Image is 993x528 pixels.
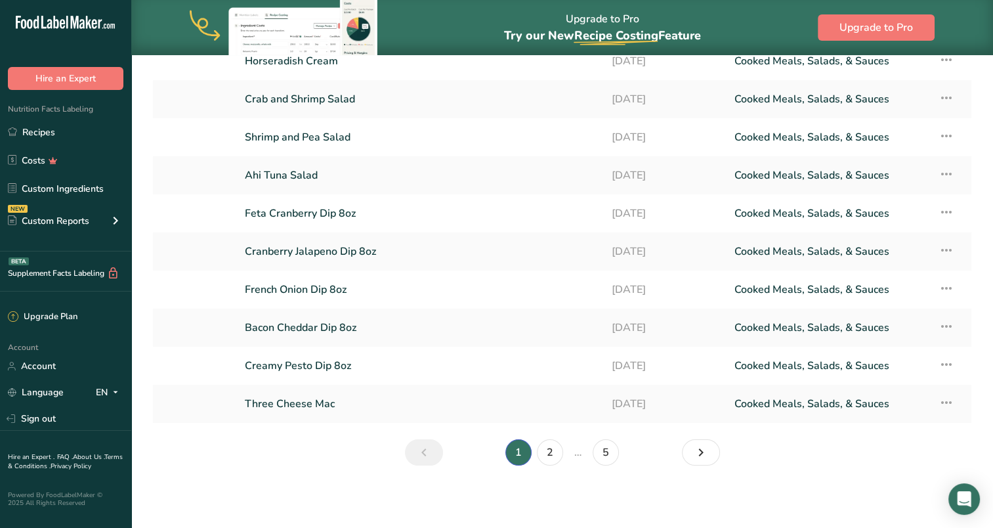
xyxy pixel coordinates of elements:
a: Privacy Policy [51,462,91,471]
div: Powered By FoodLabelMaker © 2025 All Rights Reserved [8,491,123,507]
span: Try our New Feature [503,28,700,43]
a: Page 2. [537,439,563,466]
a: Previous page [405,439,443,466]
a: Cooked Meals, Salads, & Sauces [734,352,923,380]
a: Cooked Meals, Salads, & Sauces [734,85,923,113]
a: About Us . [73,452,104,462]
a: Horseradish Cream [245,47,596,75]
a: [DATE] [612,200,719,227]
span: Upgrade to Pro [839,20,913,35]
a: Cooked Meals, Salads, & Sauces [734,200,923,227]
a: Cooked Meals, Salads, & Sauces [734,47,923,75]
div: Upgrade Plan [8,311,77,324]
a: Hire an Expert . [8,452,54,462]
a: Cooked Meals, Salads, & Sauces [734,123,923,151]
a: [DATE] [612,276,719,303]
a: Language [8,381,64,404]
div: Custom Reports [8,214,89,228]
a: Terms & Conditions . [8,452,123,471]
a: [DATE] [612,352,719,380]
a: FAQ . [57,452,73,462]
a: Ahi Tuna Salad [245,162,596,189]
a: Cooked Meals, Salads, & Sauces [734,162,923,189]
div: Upgrade to Pro [503,1,700,55]
a: Creamy Pesto Dip 8oz [245,352,596,380]
a: Cooked Meals, Salads, & Sauces [734,390,923,418]
a: [DATE] [612,238,719,265]
span: Recipe Costing [574,28,658,43]
a: Shrimp and Pea Salad [245,123,596,151]
div: NEW [8,205,28,213]
a: [DATE] [612,123,719,151]
a: Cranberry Jalapeno Dip 8oz [245,238,596,265]
a: Next page [682,439,720,466]
button: Hire an Expert [8,67,123,90]
a: Cooked Meals, Salads, & Sauces [734,276,923,303]
div: BETA [9,257,29,265]
a: Cooked Meals, Salads, & Sauces [734,238,923,265]
a: [DATE] [612,47,719,75]
a: [DATE] [612,314,719,341]
a: [DATE] [612,85,719,113]
a: Cooked Meals, Salads, & Sauces [734,314,923,341]
a: Feta Cranberry Dip 8oz [245,200,596,227]
a: Bacon Cheddar Dip 8oz [245,314,596,341]
a: French Onion Dip 8oz [245,276,596,303]
a: Page 5. [593,439,619,466]
a: Crab and Shrimp Salad [245,85,596,113]
a: [DATE] [612,162,719,189]
div: Open Intercom Messenger [948,483,980,515]
a: Three Cheese Mac [245,390,596,418]
div: EN [96,385,123,401]
a: [DATE] [612,390,719,418]
button: Upgrade to Pro [818,14,935,41]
